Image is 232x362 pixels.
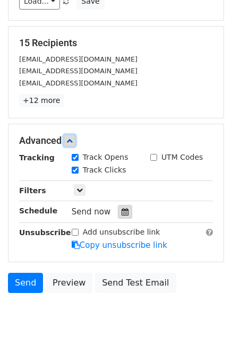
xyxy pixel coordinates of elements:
h5: 15 Recipients [19,37,213,49]
label: Track Opens [83,152,128,163]
small: [EMAIL_ADDRESS][DOMAIN_NAME] [19,67,138,75]
strong: Tracking [19,153,55,162]
small: [EMAIL_ADDRESS][DOMAIN_NAME] [19,79,138,87]
strong: Unsubscribe [19,228,71,237]
a: Copy unsubscribe link [72,240,167,250]
label: UTM Codes [161,152,203,163]
a: Preview [46,273,92,293]
a: Send Test Email [95,273,176,293]
label: Add unsubscribe link [83,227,160,238]
strong: Schedule [19,206,57,215]
h5: Advanced [19,135,213,146]
small: [EMAIL_ADDRESS][DOMAIN_NAME] [19,55,138,63]
iframe: Chat Widget [179,311,232,362]
label: Track Clicks [83,165,126,176]
a: +12 more [19,94,64,107]
span: Send now [72,207,111,217]
strong: Filters [19,186,46,195]
a: Send [8,273,43,293]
